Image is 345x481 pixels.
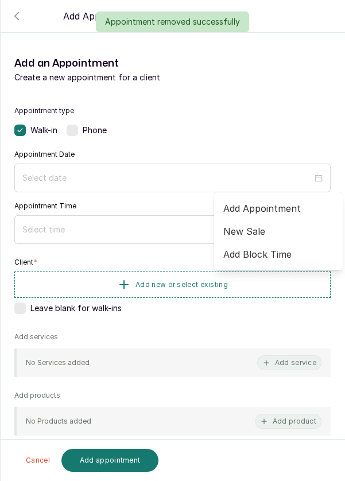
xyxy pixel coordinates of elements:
button: Add product [255,414,321,429]
p: No Products added [26,417,91,426]
input: Select date [22,172,312,184]
span: Leave blank for walk-ins [30,302,122,314]
button: Add new or select existing [14,271,331,298]
span: Phone [83,125,107,136]
span: Add new or select existing [135,280,228,289]
span: Add Appointment [223,201,334,215]
button: Add service [257,355,321,370]
input: Select time [22,223,312,236]
button: Add appointment [61,449,159,472]
span: Walk-in [30,125,57,136]
button: Cancel [19,449,57,472]
p: Add services [14,332,58,342]
span: Add Block Time [223,247,334,261]
div: + [214,192,343,270]
label: Client [14,258,37,267]
label: Appointment Date [14,150,75,159]
p: Appointment removed successfully [105,16,240,28]
p: No Services added [26,358,90,367]
label: Appointment type [14,106,331,115]
label: Appointment Time [14,201,76,211]
p: Create a new appointment for a client [14,72,331,83]
span: New Sale [223,224,334,238]
p: Add products [14,391,60,400]
p: Add Appointment [63,9,141,23]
